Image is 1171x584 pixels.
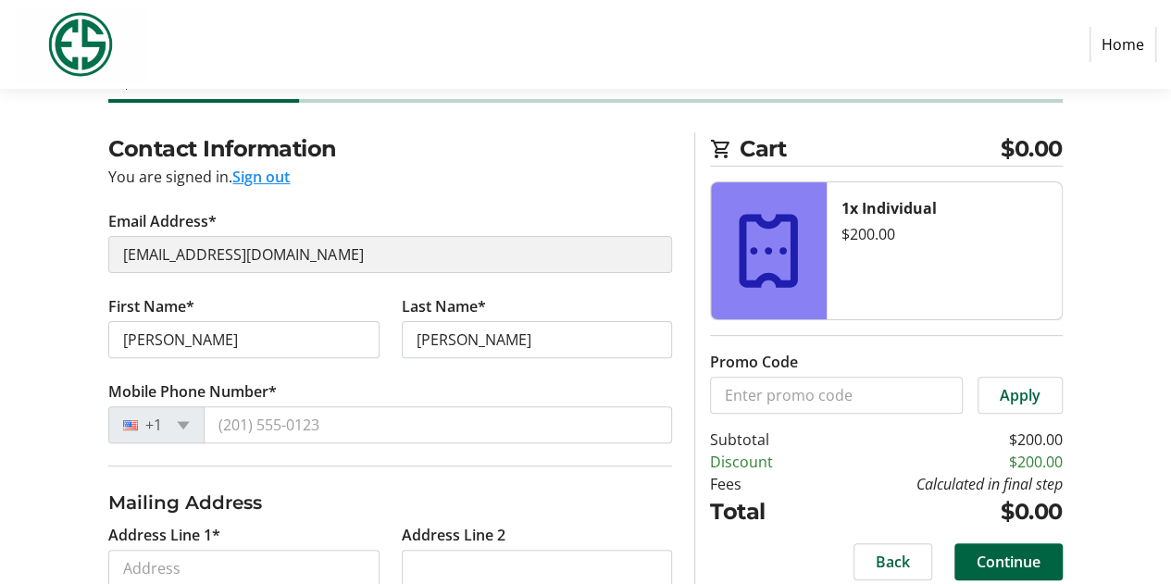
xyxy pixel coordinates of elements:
[108,166,672,188] div: You are signed in.
[710,451,816,473] td: Discount
[816,495,1062,528] td: $0.00
[108,524,220,546] label: Address Line 1*
[108,210,217,232] label: Email Address*
[402,295,486,317] label: Last Name*
[232,166,290,188] button: Sign out
[841,223,1047,245] div: $200.00
[1001,132,1063,166] span: $0.00
[15,7,146,81] img: Evans Scholars Foundation's Logo
[954,543,1063,580] button: Continue
[108,489,672,516] h3: Mailing Address
[1090,27,1156,62] a: Home
[710,429,816,451] td: Subtotal
[710,495,816,528] td: Total
[108,380,277,403] label: Mobile Phone Number*
[1000,384,1040,406] span: Apply
[841,198,937,218] strong: 1x Individual
[710,351,798,373] label: Promo Code
[710,377,963,414] input: Enter promo code
[876,551,910,573] span: Back
[710,473,816,495] td: Fees
[853,543,932,580] button: Back
[108,132,672,166] h2: Contact Information
[108,295,194,317] label: First Name*
[204,406,672,443] input: (201) 555-0123
[402,524,505,546] label: Address Line 2
[816,451,1062,473] td: $200.00
[740,132,1001,166] span: Cart
[978,377,1063,414] button: Apply
[977,551,1040,573] span: Continue
[816,429,1062,451] td: $200.00
[816,473,1062,495] td: Calculated in final step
